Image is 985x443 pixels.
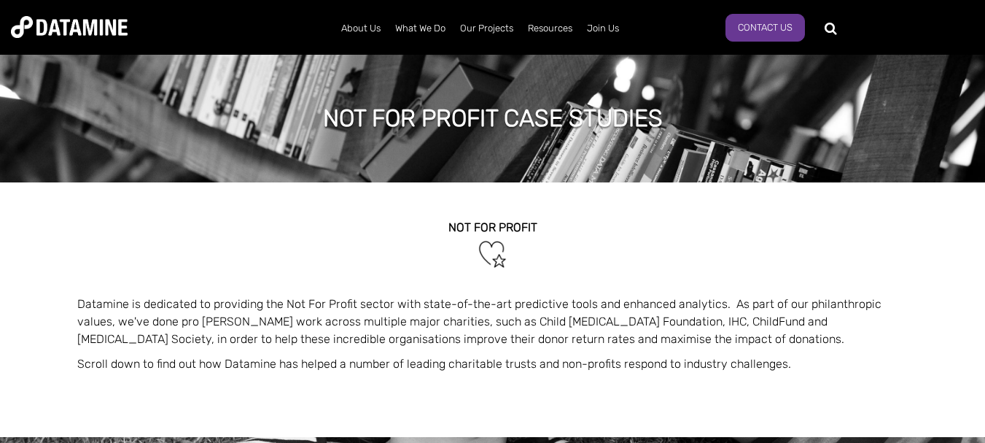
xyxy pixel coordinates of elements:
[77,221,908,234] h2: NOT FOR PROFIT
[334,9,388,47] a: About Us
[11,16,128,38] img: Datamine
[77,296,908,348] p: Datamine is dedicated to providing the Not For Profit sector with state-of-the-art predictive too...
[388,9,453,47] a: What We Do
[453,9,521,47] a: Our Projects
[521,9,580,47] a: Resources
[77,355,908,373] p: Scroll down to find out how Datamine has helped a number of leading charitable trusts and non-pro...
[476,238,509,271] img: Not For Profit-1
[725,14,805,42] a: Contact Us
[323,102,663,134] h1: not for profit case studies
[580,9,626,47] a: Join Us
